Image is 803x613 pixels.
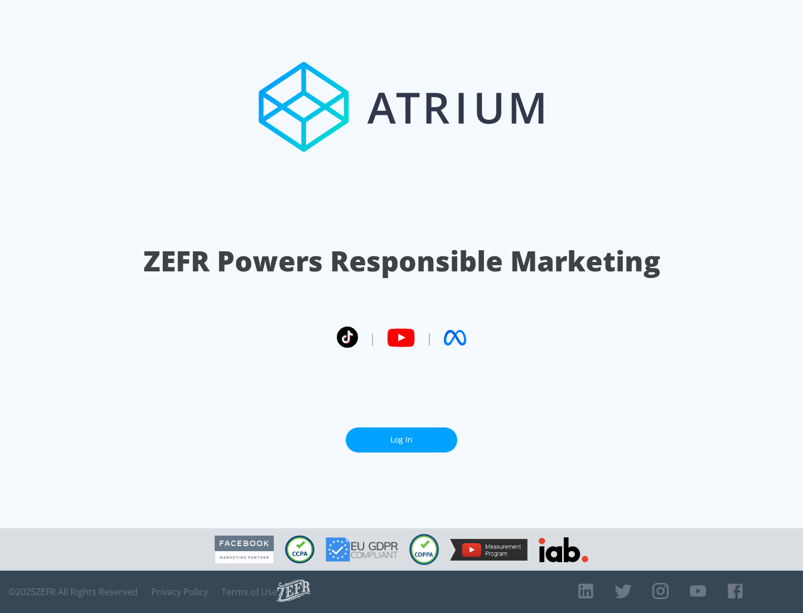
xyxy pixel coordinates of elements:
span: | [426,329,433,346]
img: Facebook Marketing Partner [215,536,274,564]
img: GDPR Compliant [326,537,398,562]
img: YouTube Measurement Program [450,539,528,561]
span: © 2025 ZEFR All Rights Reserved [8,586,138,597]
img: CCPA Compliant [285,536,315,563]
a: Terms of Use [221,586,277,597]
h1: ZEFR Powers Responsible Marketing [143,242,660,280]
img: IAB [539,537,588,562]
a: Privacy Policy [151,586,208,597]
img: COPPA Compliant [409,534,439,565]
a: Log In [346,427,457,453]
span: | [369,329,376,346]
